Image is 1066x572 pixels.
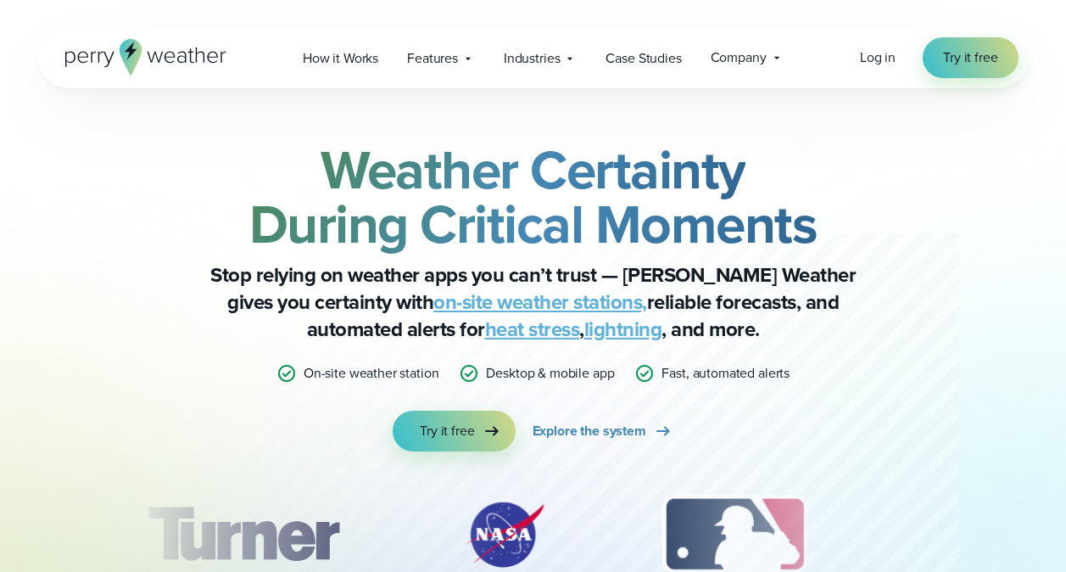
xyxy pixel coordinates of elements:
[533,421,646,441] span: Explore the system
[661,363,790,384] p: Fast, automated alerts
[504,48,561,69] span: Industries
[393,411,515,451] a: Try it free
[584,314,662,345] a: lightning
[303,48,378,69] span: How it Works
[433,287,647,317] a: on-site weather stations,
[304,363,439,384] p: On-site weather station
[606,48,681,69] span: Case Studies
[486,363,614,384] p: Desktop & mobile app
[249,130,818,264] strong: Weather Certainty During Critical Moments
[194,261,873,343] p: Stop relying on weather apps you can’t trust — [PERSON_NAME] Weather gives you certainty with rel...
[533,411,673,451] a: Explore the system
[711,48,767,68] span: Company
[860,48,896,68] a: Log in
[485,314,580,345] a: heat stress
[943,48,997,68] span: Try it free
[288,41,393,76] a: How it Works
[591,41,695,76] a: Case Studies
[860,48,896,67] span: Log in
[407,48,458,69] span: Features
[420,421,474,441] span: Try it free
[923,37,1018,78] a: Try it free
